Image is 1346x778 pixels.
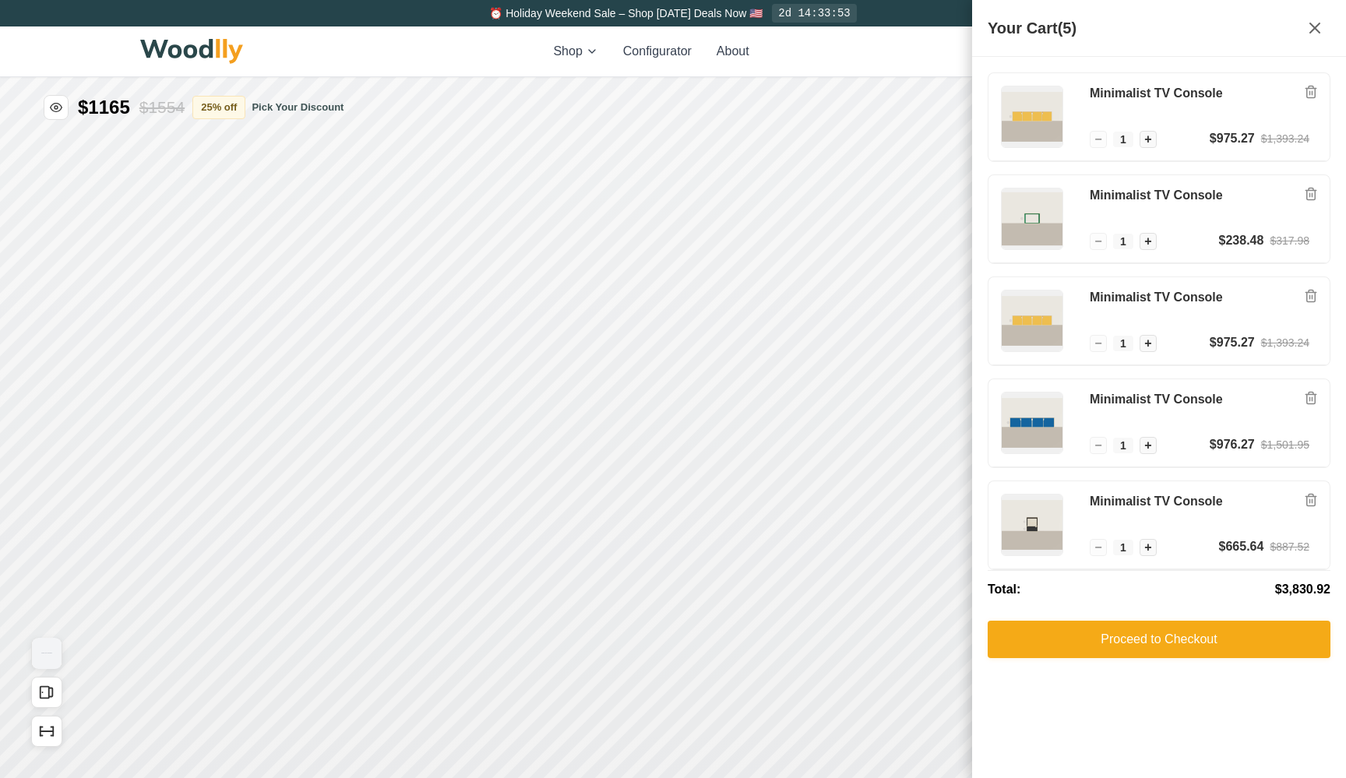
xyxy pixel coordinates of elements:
button: Proceed to Checkout [988,621,1330,658]
span: 1 [1113,132,1133,147]
img: Minimalist TV Console [1002,188,1062,249]
img: Minimalist TV Console [1002,86,1062,147]
span: 1 [1113,336,1133,351]
span: Total: [988,580,1020,599]
img: Gallery [32,638,62,669]
div: 2d 14:33:53 [772,4,856,23]
img: Minimalist TV Console [1002,290,1062,351]
button: Increase quantity [1140,233,1157,250]
div: $1,501.95 [1261,437,1309,453]
h2: Your Cart (5) [988,16,1076,40]
div: $1,393.24 [1261,131,1309,147]
button: Show Dimensions [31,716,62,747]
button: Toggle price visibility [44,95,69,120]
h3: Minimalist TV Console [1090,392,1309,408]
button: Pick Your Discount [252,100,344,115]
button: Remove item [1300,489,1322,511]
h3: Minimalist TV Console [1090,290,1309,306]
img: Minimalist TV Console [1002,393,1062,453]
button: Shop [553,42,597,61]
button: Open All Doors and Drawers [31,677,62,708]
span: 1 [1113,540,1133,555]
div: $975.27 [1210,333,1255,352]
div: $238.48 [1219,231,1264,250]
div: $317.98 [1270,233,1309,249]
button: Configurator [623,42,692,61]
h3: Minimalist TV Console [1090,494,1309,510]
span: 1 [1113,438,1133,453]
div: $976.27 [1210,435,1255,454]
button: Increase quantity [1140,335,1157,352]
div: $887.52 [1270,539,1309,555]
div: $665.64 [1219,537,1264,556]
h3: Minimalist TV Console [1090,188,1309,204]
h3: Minimalist TV Console [1090,86,1309,102]
button: Increase quantity [1140,539,1157,556]
button: Remove item [1300,183,1322,205]
button: About [717,42,749,61]
button: 25% off [192,96,245,119]
button: View Gallery [31,638,62,669]
div: $1,393.24 [1261,335,1309,351]
img: Minimalist TV Console [1002,495,1062,555]
button: Increase quantity [1140,437,1157,454]
span: 1 [1113,234,1133,249]
button: Remove item [1300,285,1322,307]
div: $975.27 [1210,129,1255,148]
span: $3,830.92 [1275,580,1330,599]
button: Remove item [1300,387,1322,409]
span: ⏰ Holiday Weekend Sale – Shop [DATE] Deals Now 🇺🇸 [489,7,763,19]
img: Woodlly [140,39,243,64]
button: Remove item [1300,81,1322,103]
button: Increase quantity [1140,131,1157,148]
